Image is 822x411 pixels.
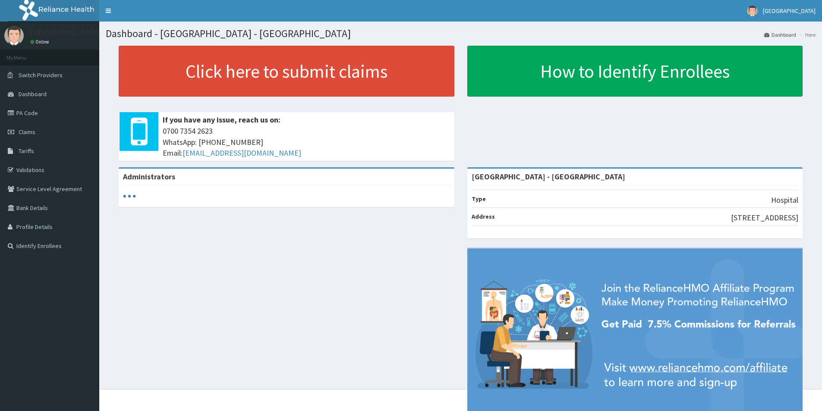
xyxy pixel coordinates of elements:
[797,31,816,38] li: Here
[472,195,486,203] b: Type
[472,213,495,220] b: Address
[467,46,803,97] a: How to Identify Enrollees
[183,148,301,158] a: [EMAIL_ADDRESS][DOMAIN_NAME]
[123,190,136,203] svg: audio-loading
[119,46,454,97] a: Click here to submit claims
[19,128,35,136] span: Claims
[731,212,798,223] p: [STREET_ADDRESS]
[123,172,175,182] b: Administrators
[163,115,280,125] b: If you have any issue, reach us on:
[163,125,450,159] span: 0700 7354 2623 WhatsApp: [PHONE_NUMBER] Email:
[30,28,101,36] p: [GEOGRAPHIC_DATA]
[771,195,798,206] p: Hospital
[764,31,796,38] a: Dashboard
[19,147,34,155] span: Tariffs
[763,7,816,15] span: [GEOGRAPHIC_DATA]
[4,26,24,45] img: User Image
[19,90,47,98] span: Dashboard
[106,28,816,39] h1: Dashboard - [GEOGRAPHIC_DATA] - [GEOGRAPHIC_DATA]
[747,6,758,16] img: User Image
[30,39,51,45] a: Online
[19,71,63,79] span: Switch Providers
[472,172,625,182] strong: [GEOGRAPHIC_DATA] - [GEOGRAPHIC_DATA]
